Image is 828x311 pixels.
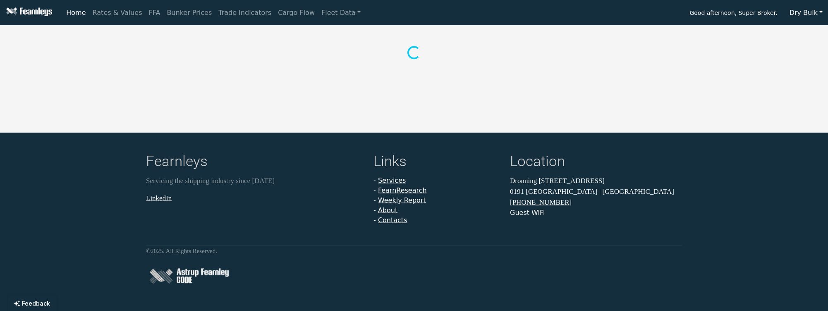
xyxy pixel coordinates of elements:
a: Trade Indicators [215,5,275,21]
li: - [373,186,500,195]
img: Fearnleys Logo [4,7,52,18]
a: Bunker Prices [163,5,215,21]
a: FFA [146,5,164,21]
a: FearnResearch [378,186,427,194]
li: - [373,195,500,205]
small: © 2025 . All Rights Reserved. [146,248,217,254]
p: Servicing the shipping industry since [DATE] [146,176,364,186]
a: Contacts [378,216,407,224]
h4: Location [510,153,682,172]
a: Rates & Values [89,5,146,21]
a: Home [63,5,89,21]
a: [PHONE_NUMBER] [510,198,572,206]
span: Good afternoon, Super Broker. [689,7,777,21]
li: - [373,176,500,186]
p: 0191 [GEOGRAPHIC_DATA] | [GEOGRAPHIC_DATA] [510,186,682,197]
a: About [378,206,397,214]
a: Fleet Data [318,5,364,21]
h4: Fearnleys [146,153,364,172]
li: - [373,205,500,215]
a: Services [378,176,406,184]
h4: Links [373,153,500,172]
a: Cargo Flow [275,5,318,21]
p: Dronning [STREET_ADDRESS] [510,176,682,186]
a: Weekly Report [378,196,426,204]
button: Dry Bulk [784,5,828,21]
button: Guest WiFi [510,208,545,218]
a: LinkedIn [146,194,172,202]
li: - [373,215,500,225]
